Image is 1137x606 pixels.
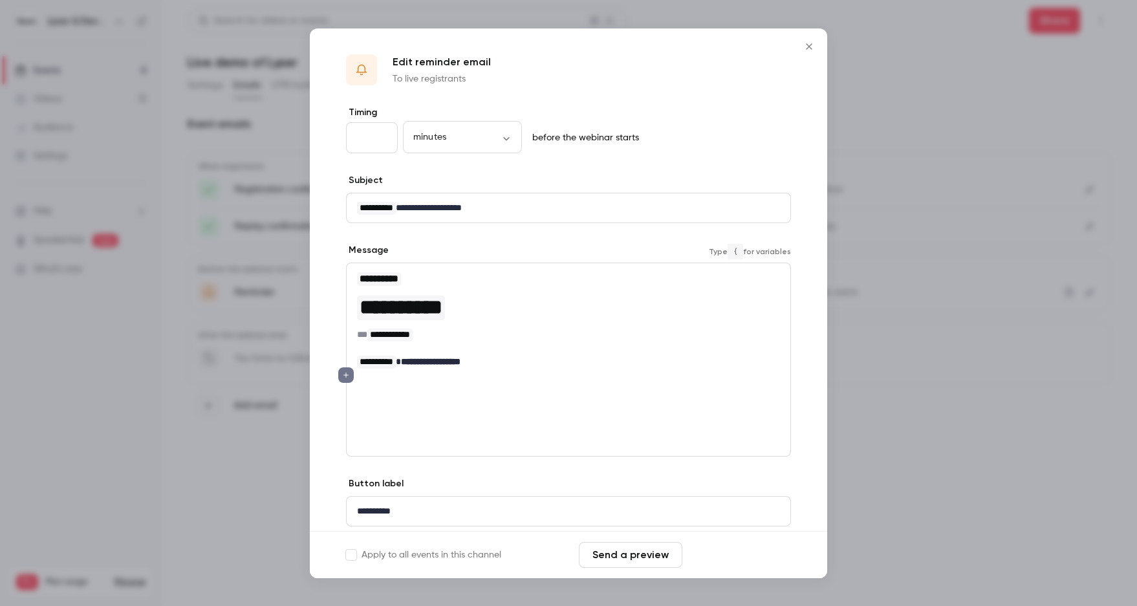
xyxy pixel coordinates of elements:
[347,263,790,390] div: editor
[393,54,491,70] p: Edit reminder email
[579,542,682,568] button: Send a preview
[347,193,790,222] div: editor
[796,34,822,60] button: Close
[346,548,501,561] label: Apply to all events in this channel
[527,131,639,144] p: before the webinar starts
[347,497,790,526] div: editor
[346,174,383,187] label: Subject
[688,542,791,568] button: Save changes
[346,244,389,257] label: Message
[403,131,522,144] div: minutes
[346,477,404,490] label: Button label
[393,72,491,85] p: To live registrants
[728,244,743,259] code: {
[709,244,791,259] span: Type for variables
[346,106,791,119] label: Timing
